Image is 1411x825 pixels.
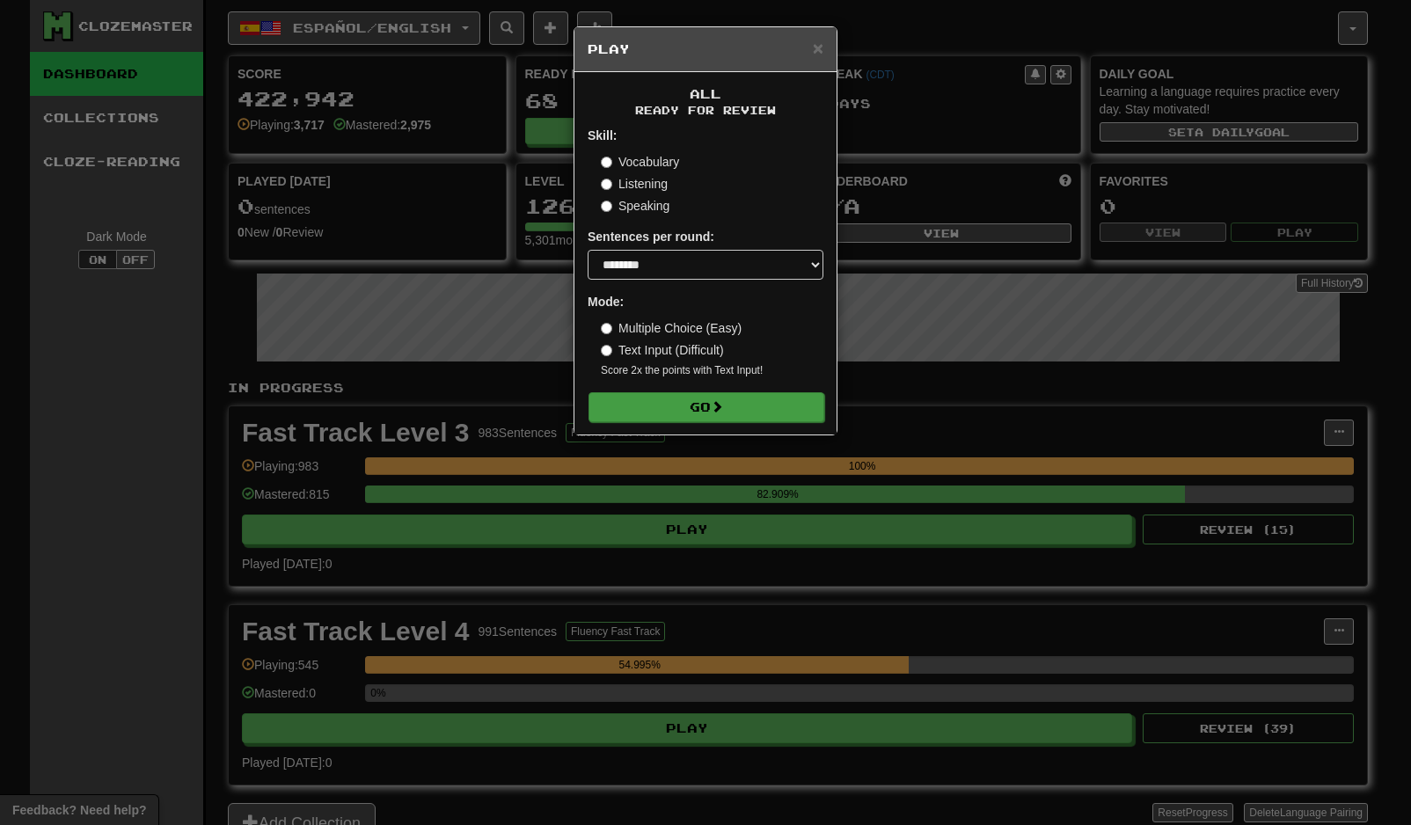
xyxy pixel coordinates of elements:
[588,40,823,58] h5: Play
[601,201,612,212] input: Speaking
[601,179,612,190] input: Listening
[601,341,724,359] label: Text Input (Difficult)
[601,197,669,215] label: Speaking
[813,38,823,58] span: ×
[588,295,624,309] strong: Mode:
[588,228,714,245] label: Sentences per round:
[601,175,668,193] label: Listening
[601,157,612,168] input: Vocabulary
[813,39,823,57] button: Close
[588,128,617,142] strong: Skill:
[601,319,742,337] label: Multiple Choice (Easy)
[601,323,612,334] input: Multiple Choice (Easy)
[601,363,823,378] small: Score 2x the points with Text Input !
[589,392,824,422] button: Go
[588,103,823,118] small: Ready for Review
[601,345,612,356] input: Text Input (Difficult)
[601,153,679,171] label: Vocabulary
[690,86,721,101] span: All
